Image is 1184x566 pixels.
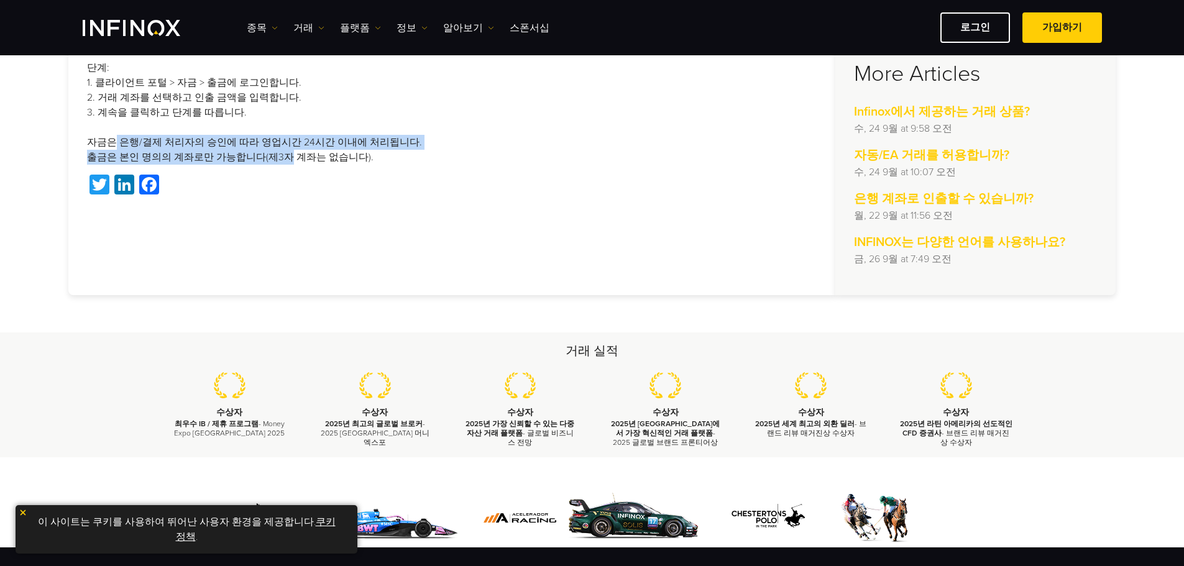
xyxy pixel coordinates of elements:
p: - 2025 글로벌 브랜드 프론티어상 [608,419,723,448]
h2: 거래 실적 [157,342,1027,360]
p: - 글로벌 비즈니스 전망 [463,419,577,448]
p: - 2025 [GEOGRAPHIC_DATA] 머니 엑스포 [318,419,432,448]
p: 단계: 1. 클라이언트 포털 > 자금 > 출금에 로그인합니다. 2. 거래 계좌를 선택하고 인출 금액을 입력합니다. 3. 계속을 클릭하고 단계를 따릅니다. 자금은 은행/결제 처... [87,60,817,165]
strong: 은행 계좌로 인출할 수 있습니까? [854,191,1034,206]
img: yellow close icon [19,508,27,517]
a: 종목 [247,21,278,35]
strong: 수상자 [216,407,242,418]
a: 알아보기 [443,21,494,35]
p: 금, 26 9월 at 7:49 오전 [854,252,1097,267]
a: 가입하기 [1022,12,1102,43]
strong: 2025년 최고의 글로벌 브로커 [325,419,423,428]
p: 수, 24 9월 at 9:58 오전 [854,121,1097,136]
a: Twitter [87,175,112,198]
p: - 브랜드 리뷰 매거진상 수상자 [899,419,1013,448]
strong: Infinox에서 제공하는 거래 상품? [854,104,1030,119]
strong: 2025년 [GEOGRAPHIC_DATA]에서 가장 혁신적인 거래 플랫폼 [611,419,720,437]
strong: 수상자 [943,407,969,418]
a: 거래 [293,21,324,35]
a: 스폰서십 [510,21,549,35]
p: 수, 24 9월 at 10:07 오전 [854,165,1097,180]
p: - Money Expo [GEOGRAPHIC_DATA] 2025 [173,419,287,438]
strong: 2025년 세계 최고의 외환 딜러 [755,419,855,428]
p: 월, 22 9월 at 11:56 오전 [854,208,1097,223]
a: 자동/EA 거래를 허용합니까? 수, 24 9월 at 10:07 오전 [854,146,1097,180]
p: 이 사이트는 쿠키를 사용하여 뛰어난 사용자 환경을 제공합니다. . [22,511,351,547]
a: Facebook [137,175,162,198]
a: INFINOX Logo [83,20,209,36]
a: 플랫폼 [340,21,381,35]
a: INFINOX는 다양한 언어를 사용하나요? 금, 26 9월 at 7:49 오전 [854,233,1097,267]
strong: 수상자 [798,407,824,418]
strong: 수상자 [362,407,388,418]
a: Infinox에서 제공하는 거래 상품? 수, 24 9월 at 9:58 오전 [854,103,1097,136]
strong: 2025년 가장 신뢰할 수 있는 다중 자산 거래 플랫폼 [466,419,574,437]
a: 정보 [397,21,428,35]
strong: 최우수 IB / 제휴 프로그램 [175,419,259,428]
a: LinkedIn [112,175,137,198]
strong: INFINOX는 다양한 언어를 사용하나요? [854,235,1065,250]
strong: 수상자 [507,407,533,418]
h3: More Articles [854,60,1097,88]
a: 로그인 [940,12,1010,43]
strong: 자동/EA 거래를 허용합니까? [854,148,1009,163]
strong: 수상자 [653,407,679,418]
p: - 브랜드 리뷰 매거진상 수상자 [754,419,868,438]
strong: 2025년 라틴 아메리카의 선도적인 CFD 증권사 [900,419,1012,437]
a: 은행 계좌로 인출할 수 있습니까? 월, 22 9월 at 11:56 오전 [854,189,1097,223]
